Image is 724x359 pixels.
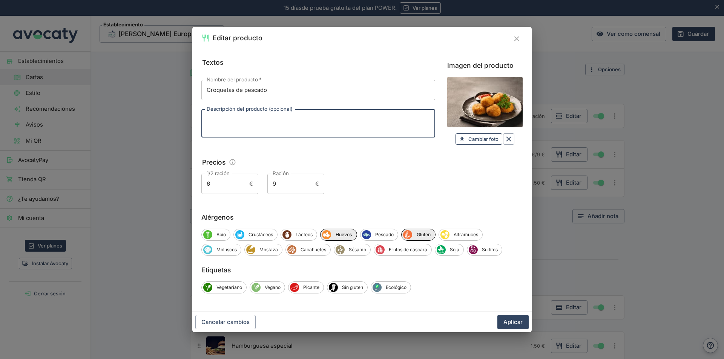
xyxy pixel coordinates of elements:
[382,284,411,291] span: Ecológico
[235,230,244,239] span: Crustáceos
[201,244,241,256] div: MoluscosMoluscos
[252,283,261,292] span: Vegano
[373,283,382,292] span: Ecológico
[227,157,238,168] button: Información sobre edición de precios
[327,281,368,293] div: Sin glutenSin gluten
[201,281,247,293] div: VegetarianoVegetariano
[322,230,331,239] span: Huevos
[345,246,370,253] span: Sésamo
[511,33,523,45] button: Cerrar
[282,230,291,239] span: Lácteos
[334,244,371,256] div: SésamoSésamo
[412,231,435,238] span: Gluten
[244,244,282,256] div: MostazaMostaza
[362,230,371,239] span: Pescado
[203,230,212,239] span: Apio
[439,229,483,241] div: AltramucesAltramuces
[212,284,246,291] span: Vegetariano
[467,244,502,256] div: SulfitosSulfitos
[233,229,278,241] div: CrustáceosCrustáceos
[207,170,230,177] label: 1/2 ración
[250,281,285,293] div: VeganoVegano
[456,133,502,145] button: Cambiar foto
[212,231,230,238] span: Apio
[207,76,261,83] label: Nombre del producto
[299,284,324,291] span: Picante
[435,244,464,256] div: SojaSoja
[503,133,514,145] button: Borrar
[449,231,482,238] span: Altramuces
[287,245,296,254] span: Cacahuetes
[281,229,317,241] div: LácteosLácteos
[497,315,529,329] button: Aplicar
[440,230,449,239] span: Altramuces
[468,135,499,144] span: Cambiar foto
[273,170,289,177] label: Ración
[201,157,226,168] legend: Precios
[447,60,523,71] label: Imagen del producto
[331,231,357,238] span: Huevos
[376,245,385,254] span: Frutos de cáscara
[288,281,324,293] div: PicantePicante
[403,230,412,239] span: Gluten
[212,246,241,253] span: Moluscos
[244,231,277,238] span: Crustáceos
[290,283,299,292] span: Picante
[261,284,285,291] span: Vegano
[201,229,230,241] div: ApioApio
[385,246,431,253] span: Frutos de cáscara
[246,245,255,254] span: Mostaza
[201,212,523,223] label: Alérgenos
[338,284,367,291] span: Sin gluten
[360,229,398,241] div: PescadoPescado
[296,246,330,253] span: Cacahuetes
[437,245,446,254] span: Soja
[291,231,317,238] span: Lácteos
[329,283,338,292] span: Sin gluten
[320,229,357,241] div: HuevosHuevos
[446,246,463,253] span: Soja
[201,57,224,68] legend: Textos
[213,33,262,43] h2: Editar producto
[195,315,256,329] button: Cancelar cambios
[401,229,436,241] div: GlutenGluten
[469,245,478,254] span: Sulfitos
[203,245,212,254] span: Moluscos
[478,246,502,253] span: Sulfitos
[371,231,398,238] span: Pescado
[201,265,523,275] label: Etiquetas
[207,105,293,113] label: Descripción del producto (opcional)
[371,281,411,293] div: EcológicoEcológico
[374,244,432,256] div: Frutos de cáscaraFrutos de cáscara
[255,246,282,253] span: Mostaza
[285,244,331,256] div: CacahuetesCacahuetes
[336,245,345,254] span: Sésamo
[203,283,212,292] span: Vegetariano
